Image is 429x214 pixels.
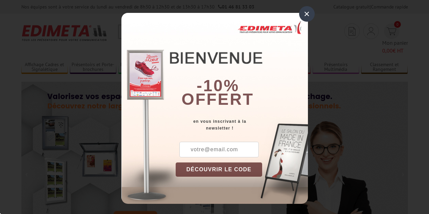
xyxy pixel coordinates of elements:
button: DÉCOUVRIR LE CODE [176,162,262,177]
div: en vous inscrivant à la newsletter ! [176,118,308,132]
input: votre@email.com [179,142,259,157]
div: × [299,6,315,22]
font: offert [181,90,254,108]
b: -10% [197,77,239,95]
